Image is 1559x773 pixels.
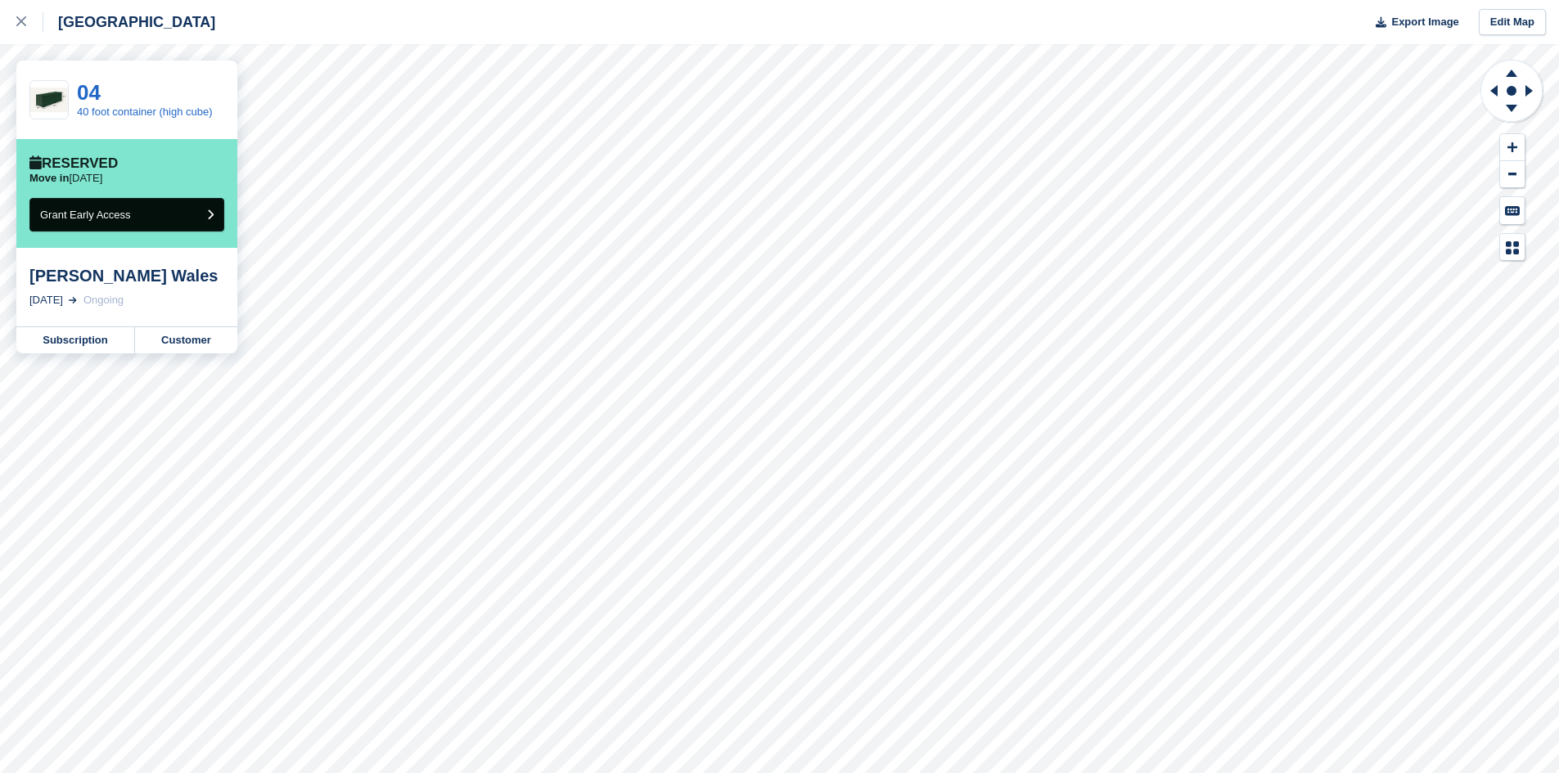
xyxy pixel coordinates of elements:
[83,292,124,308] div: Ongoing
[77,106,213,118] a: 40 foot container (high cube)
[1366,9,1459,36] button: Export Image
[29,155,118,172] div: Reserved
[29,198,224,231] button: Grant Early Access
[1500,197,1525,224] button: Keyboard Shortcuts
[1479,9,1546,36] a: Edit Map
[1391,14,1458,30] span: Export Image
[40,209,131,221] span: Grant Early Access
[43,12,215,32] div: [GEOGRAPHIC_DATA]
[29,172,102,185] p: [DATE]
[69,297,77,303] img: arrow-right-light-icn-cde0832a797a2874e46488d9cf13f60e5c3a73dbe684e267c42b8395dfbc2abf.svg
[1500,234,1525,261] button: Map Legend
[16,327,135,353] a: Subscription
[1500,161,1525,188] button: Zoom Out
[29,266,224,285] div: [PERSON_NAME] Wales
[1500,134,1525,161] button: Zoom In
[77,80,101,105] a: 04
[135,327,237,353] a: Customer
[29,172,69,184] span: Move in
[30,88,68,113] img: 40%20ft%20hq%20with%20dims.png
[29,292,63,308] div: [DATE]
